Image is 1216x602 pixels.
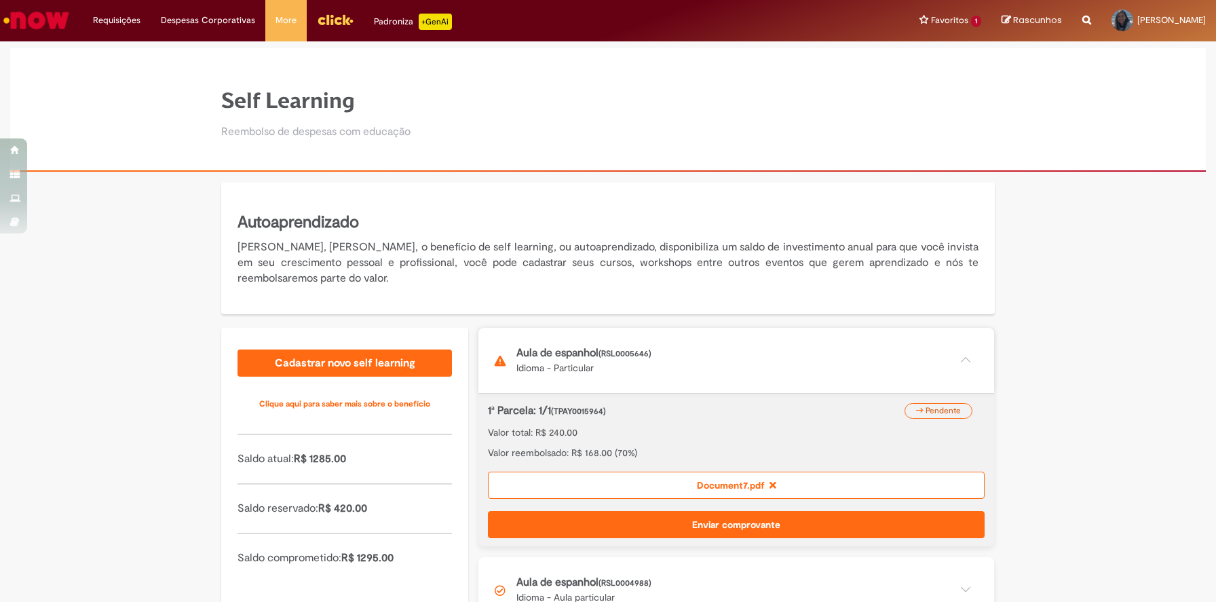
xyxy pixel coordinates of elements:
p: [PERSON_NAME], [PERSON_NAME], o benefício de self learning, ou autoaprendizado, disponibiliza um ... [237,240,978,286]
p: Saldo comprometido: [237,550,452,566]
span: Favoritos [931,14,968,27]
span: Rascunhos [1013,14,1062,26]
span: Pendente [926,405,961,416]
div: Padroniza [374,14,452,30]
span: 1 [971,16,981,27]
p: Valor total: R$ 240.00 [488,426,985,439]
p: Valor reembolsado: R$ 168.00 (70%) [488,446,985,459]
span: Requisições [93,14,140,27]
h1: Self Learning [221,89,411,113]
span: Despesas Corporativas [161,14,255,27]
span: [PERSON_NAME] [1137,14,1206,26]
a: Rascunhos [1002,14,1062,27]
a: Cadastrar novo self learning [237,350,452,377]
h2: Reembolso de despesas com educação [221,126,411,138]
p: +GenAi [419,14,452,30]
p: Saldo atual: [237,451,452,467]
span: More [275,14,297,27]
p: 1ª Parcela: 1/1 [488,403,913,419]
span: R$ 1295.00 [341,551,394,565]
h5: Autoaprendizado [237,211,978,234]
a: Clique aqui para saber mais sobre o benefício [237,390,452,417]
p: Saldo reservado: [237,501,452,516]
img: click_logo_yellow_360x200.png [317,10,354,30]
span: R$ 1285.00 [294,452,346,466]
span: (TPAY0015964) [551,406,606,417]
div: Document7.pdf [488,472,985,499]
img: ServiceNow [1,7,71,34]
button: Enviar comprovante [488,511,985,538]
span: R$ 420.00 [318,502,367,515]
